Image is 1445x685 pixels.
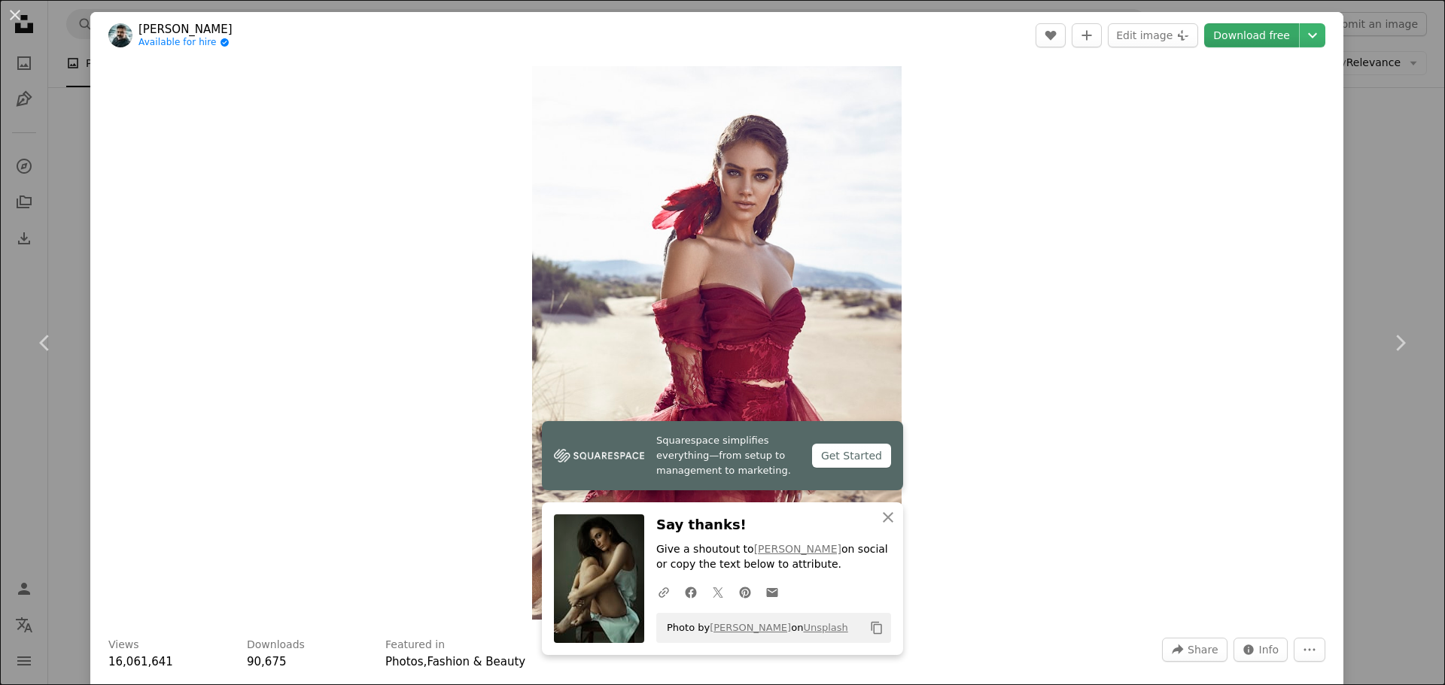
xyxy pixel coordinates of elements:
span: 90,675 [247,655,287,668]
a: Share on Pinterest [732,577,759,607]
span: Squarespace simplifies everything—from setup to management to marketing. [656,433,800,478]
a: Fashion & Beauty [427,655,525,668]
h3: Views [108,638,139,653]
button: Add to Collection [1072,23,1102,47]
span: Share [1188,638,1218,661]
button: Like [1036,23,1066,47]
img: Go to naeim jafari's profile [108,23,132,47]
span: Info [1259,638,1279,661]
h3: Downloads [247,638,305,653]
button: Stats about this image [1234,638,1288,662]
button: Copy to clipboard [864,615,890,641]
a: Share on Facebook [677,577,704,607]
img: woman wearing red dress kneeling on sand [532,66,902,620]
a: Next [1355,271,1445,415]
span: , [424,655,427,668]
a: [PERSON_NAME] [138,22,233,37]
h3: Featured in [385,638,445,653]
a: Squarespace simplifies everything—from setup to management to marketing.Get Started [542,421,903,490]
p: Give a shoutout to on social or copy the text below to attribute. [656,542,891,572]
a: Photos [385,655,424,668]
a: [PERSON_NAME] [754,543,841,555]
span: 16,061,641 [108,655,173,668]
h3: Say thanks! [656,514,891,536]
img: file-1747939142011-51e5cc87e3c9 [554,444,644,467]
a: Share over email [759,577,786,607]
button: Choose download size [1300,23,1325,47]
button: Share this image [1162,638,1227,662]
span: Photo by on [659,616,848,640]
button: Zoom in on this image [532,66,902,620]
a: Share on Twitter [704,577,732,607]
a: Unsplash [803,622,847,633]
a: Available for hire [138,37,233,49]
div: Get Started [812,444,891,468]
button: Edit image [1108,23,1198,47]
button: More Actions [1294,638,1325,662]
a: Download free [1204,23,1299,47]
a: [PERSON_NAME] [710,622,791,633]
